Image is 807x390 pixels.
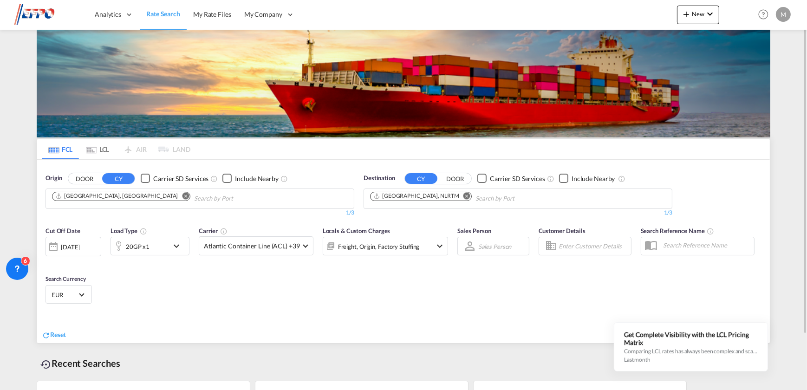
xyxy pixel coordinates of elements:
md-checkbox: Checkbox No Ink [559,174,615,183]
div: Freight Origin Factory Stuffingicon-chevron-down [323,237,448,255]
div: M [776,7,791,22]
div: Carrier SD Services [153,174,208,183]
div: [DATE] [46,237,101,256]
div: Help [755,6,776,23]
span: Destination [364,174,395,183]
div: [DATE] [61,243,80,251]
div: Rotterdam, NLRTM [373,192,459,200]
md-icon: icon-plus 400-fg [681,8,692,19]
md-icon: icon-chevron-down [171,240,187,252]
input: Chips input. [475,191,564,206]
span: Rate Search [146,10,180,18]
md-icon: icon-chevron-down [704,8,716,19]
button: DOOR [68,173,101,184]
button: Remove [457,192,471,201]
div: Include Nearby [572,174,615,183]
div: icon-refreshReset [42,330,66,340]
md-icon: icon-backup-restore [40,359,52,370]
div: 20GP x1 [126,240,150,253]
md-select: Select Currency: € EUREuro [51,288,87,301]
span: Help [755,6,771,22]
span: Locals & Custom Charges [323,227,390,234]
div: Carrier SD Services [490,174,545,183]
span: Cut Off Date [46,227,80,234]
span: My Company [244,10,282,19]
md-icon: icon-chevron-down [434,240,445,252]
md-datepicker: Select [46,255,52,268]
md-select: Sales Person [477,240,513,253]
md-checkbox: Checkbox No Ink [477,174,545,183]
md-pagination-wrapper: Use the left and right arrow keys to navigate between tabs [42,139,190,159]
span: Search Reference Name [641,227,715,234]
span: Analytics [95,10,121,19]
div: 1/3 [364,209,672,217]
span: My Rate Files [193,10,231,18]
div: Qingdao, CNTAO [55,192,178,200]
md-chips-wrap: Chips container. Use arrow keys to select chips. [51,189,286,206]
span: Atlantic Container Line (ACL) +39 [204,241,300,251]
span: Origin [46,174,62,183]
div: Press delete to remove this chip. [373,192,461,200]
span: Search Currency [46,275,86,282]
md-tab-item: LCL [79,139,116,159]
div: Include Nearby [235,174,279,183]
img: d38966e06f5511efa686cdb0e1f57a29.png [14,4,77,25]
input: Chips input. [194,191,282,206]
md-chips-wrap: Chips container. Use arrow keys to select chips. [369,189,567,206]
md-tab-item: FCL [42,139,79,159]
button: DOOR [439,173,471,184]
md-icon: Unchecked: Ignores neighbouring ports when fetching rates.Checked : Includes neighbouring ports w... [618,175,625,182]
span: Reset [50,331,66,338]
span: Customer Details [539,227,586,234]
span: Sales Person [457,227,491,234]
md-icon: icon-refresh [42,331,50,339]
md-icon: Unchecked: Search for CY (Container Yard) services for all selected carriers.Checked : Search for... [547,175,554,182]
md-icon: icon-information-outline [140,227,147,235]
span: EUR [52,291,78,299]
button: CY [102,173,135,184]
md-icon: Unchecked: Search for CY (Container Yard) services for all selected carriers.Checked : Search for... [210,175,218,182]
md-checkbox: Checkbox No Ink [222,174,279,183]
span: New [681,10,716,18]
img: LCL+%26+FCL+BACKGROUND.png [37,30,770,137]
button: CY [405,173,437,184]
div: OriginDOOR CY Checkbox No InkUnchecked: Search for CY (Container Yard) services for all selected ... [37,160,770,343]
input: Search Reference Name [658,238,754,252]
div: Freight Origin Factory Stuffing [338,240,420,253]
button: icon-plus 400-fgNewicon-chevron-down [677,6,719,24]
md-icon: The selected Trucker/Carrierwill be displayed in the rate results If the rates are from another f... [220,227,228,235]
span: Carrier [199,227,228,234]
div: 20GP x1icon-chevron-down [111,237,189,255]
md-checkbox: Checkbox No Ink [141,174,208,183]
span: Load Type [111,227,147,234]
button: Remove [176,192,190,201]
div: 1/3 [46,209,354,217]
div: Press delete to remove this chip. [55,192,180,200]
md-icon: Your search will be saved by the below given name [707,227,715,235]
div: Recent Searches [37,353,124,374]
md-icon: Unchecked: Ignores neighbouring ports when fetching rates.Checked : Includes neighbouring ports w... [280,175,288,182]
input: Enter Customer Details [559,239,628,253]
